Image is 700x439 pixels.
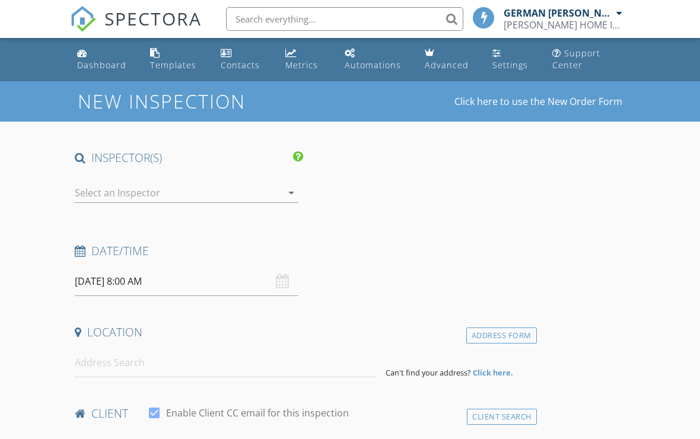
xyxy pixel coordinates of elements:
[104,6,202,31] span: SPECTORA
[473,367,513,378] strong: Click here.
[75,150,303,166] h4: INSPECTOR(S)
[75,325,532,340] h4: Location
[488,43,538,77] a: Settings
[75,406,532,421] h4: client
[466,327,537,343] div: Address Form
[467,409,537,425] div: Client Search
[221,59,260,71] div: Contacts
[285,59,318,71] div: Metrics
[454,97,622,106] a: Click here to use the New Order Form
[75,267,298,296] input: Select date
[504,7,613,19] div: GERMAN [PERSON_NAME]
[216,43,272,77] a: Contacts
[492,59,528,71] div: Settings
[284,186,298,200] i: arrow_drop_down
[226,7,463,31] input: Search everything...
[345,59,401,71] div: Automations
[552,47,600,71] div: Support Center
[72,43,136,77] a: Dashboard
[340,43,410,77] a: Automations (Basic)
[548,43,628,77] a: Support Center
[386,367,471,378] span: Can't find your address?
[281,43,330,77] a: Metrics
[70,6,96,32] img: The Best Home Inspection Software - Spectora
[166,407,349,419] label: Enable Client CC email for this inspection
[145,43,206,77] a: Templates
[75,243,532,259] h4: Date/Time
[75,348,376,377] input: Address Search
[425,59,469,71] div: Advanced
[150,59,196,71] div: Templates
[78,91,341,112] h1: New Inspection
[504,19,622,31] div: LEE HOME INSPECTIONS LLC
[420,43,478,77] a: Advanced
[70,16,202,41] a: SPECTORA
[77,59,126,71] div: Dashboard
